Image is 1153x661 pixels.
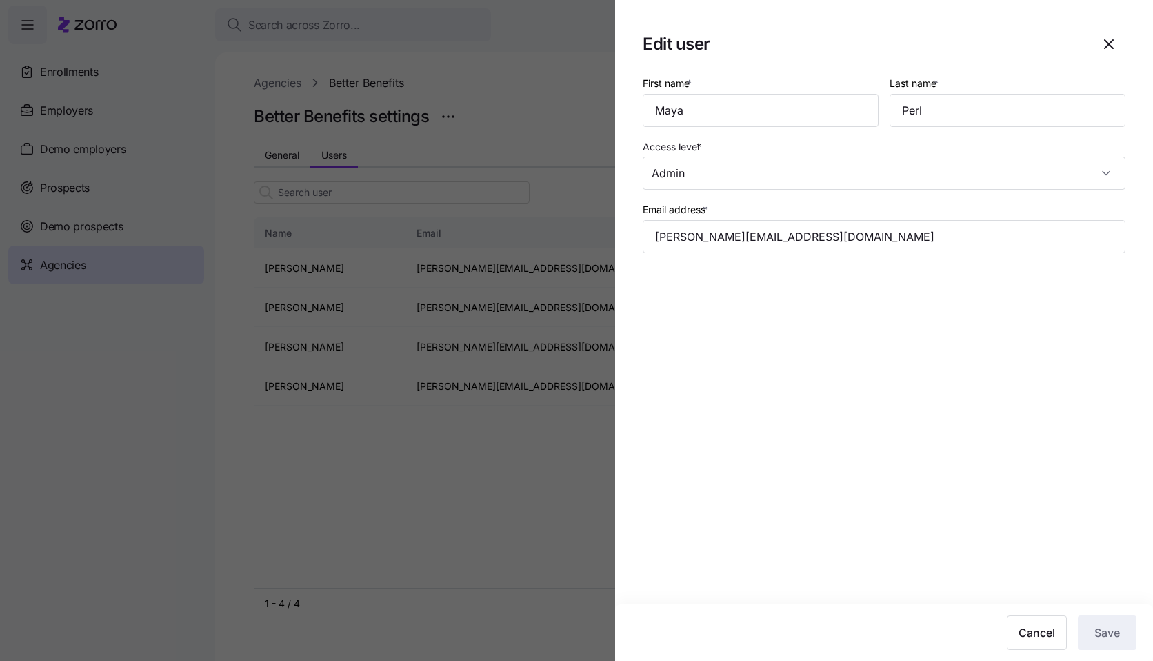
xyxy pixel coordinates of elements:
input: Type user email [643,220,1125,253]
button: Save [1078,615,1136,650]
input: Type last name [890,94,1125,127]
button: Cancel [1007,615,1067,650]
h1: Edit user [643,33,1081,55]
input: Select access level [643,157,1125,190]
label: First name [643,76,694,91]
input: Type first name [643,94,879,127]
label: Access level [643,139,704,155]
label: Email address [643,202,710,217]
span: Save [1094,624,1120,641]
label: Last name [890,76,941,91]
span: Cancel [1019,624,1055,641]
